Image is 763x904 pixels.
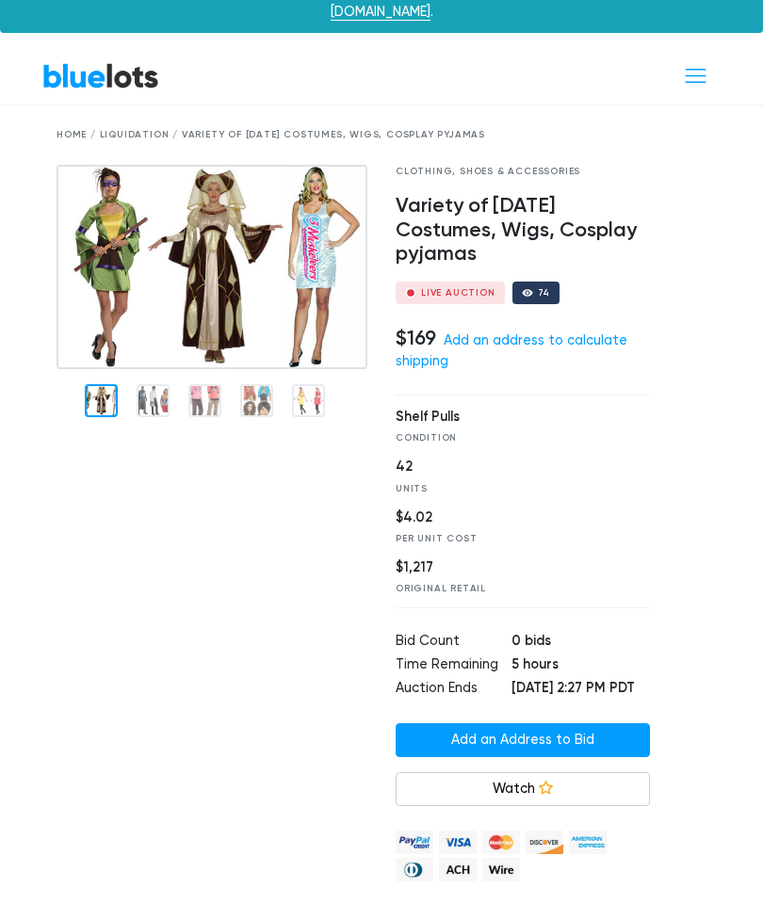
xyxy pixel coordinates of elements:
img: diners_club-c48f30131b33b1bb0e5d0e2dbd43a8bea4cb12cb2961413e2f4250e06c020426.png [396,859,433,882]
div: $1,217 [396,558,625,579]
a: Add an address to calculate shipping [396,333,627,370]
div: Home / Liquidation / Variety of [DATE] Costumes, Wigs, Cosplay pyjamas [57,129,706,143]
div: Live Auction [421,289,495,299]
div: Original Retail [396,583,625,597]
img: 37e42707-2757-45c4-a56d-d71e47aa7f2a-1757628739.jpg [57,166,367,370]
div: $4.02 [396,508,625,529]
div: 42 [396,458,625,478]
div: Shelf Pulls [396,408,625,428]
img: ach-b7992fed28a4f97f893c574229be66187b9afb3f1a8d16a4691d3d3140a8ab00.png [439,859,477,882]
div: Per Unit Cost [396,533,625,547]
a: Watch [396,773,650,807]
td: Bid Count [396,632,511,655]
a: Add an Address to Bid [396,724,650,758]
img: visa-79caf175f036a155110d1892330093d4c38f53c55c9ec9e2c3a54a56571784bb.png [439,831,477,855]
div: Units [396,483,625,497]
td: 0 bids [511,632,650,655]
div: 74 [538,289,551,299]
img: mastercard-42073d1d8d11d6635de4c079ffdb20a4f30a903dc55d1612383a1b395dd17f39.png [482,831,520,855]
h4: $169 [396,327,436,351]
div: Condition [396,432,625,446]
div: Clothing, Shoes & Accessories [396,166,650,180]
img: paypal_credit-80455e56f6e1299e8d57f40c0dcee7b8cd4ae79b9eccbfc37e2480457ba36de9.png [396,831,433,855]
button: Toggle navigation [671,59,721,94]
td: Auction Ends [396,679,511,702]
td: 5 hours [511,655,650,679]
a: BlueLots [42,63,159,90]
img: american_express-ae2a9f97a040b4b41f6397f7637041a5861d5f99d0716c09922aba4e24c8547d.png [569,831,607,855]
td: Time Remaining [396,655,511,679]
img: discover-82be18ecfda2d062aad2762c1ca80e2d36a4073d45c9e0ffae68cd515fbd3d32.png [526,831,563,855]
td: [DATE] 2:27 PM PDT [511,679,650,702]
img: wire-908396882fe19aaaffefbd8e17b12f2f29708bd78693273c0e28e3a24408487f.png [482,859,520,882]
h4: Variety of [DATE] Costumes, Wigs, Cosplay pyjamas [396,195,650,268]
